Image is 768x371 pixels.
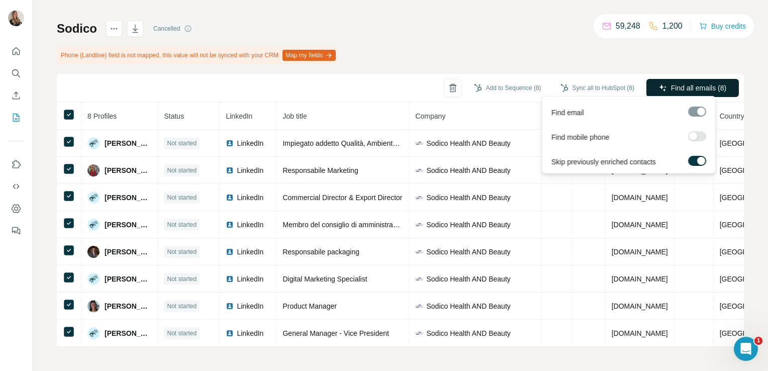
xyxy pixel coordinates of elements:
[426,328,510,338] span: Sodico Health AND Beauty
[426,220,510,230] span: Sodico Health AND Beauty
[105,274,151,284] span: [PERSON_NAME]
[167,247,197,256] span: Not started
[426,193,510,203] span: Sodico Health AND Beauty
[150,23,195,35] div: Cancelled
[105,301,151,311] span: [PERSON_NAME]
[226,139,234,147] img: LinkedIn logo
[237,247,263,257] span: LinkedIn
[105,220,151,230] span: [PERSON_NAME]
[8,200,24,218] button: Dashboard
[226,302,234,310] img: LinkedIn logo
[282,50,336,61] button: Map my fields
[415,329,423,337] img: company-logo
[616,20,640,32] p: 59,248
[415,248,423,256] img: company-logo
[237,220,263,230] span: LinkedIn
[699,19,746,33] button: Buy credits
[612,194,668,202] span: [DOMAIN_NAME]
[57,47,338,64] div: Phone (Landline) field is not mapped, this value will not be synced with your CRM
[167,302,197,311] span: Not started
[226,248,234,256] img: LinkedIn logo
[8,64,24,82] button: Search
[8,86,24,105] button: Enrich CSV
[87,246,100,258] img: Avatar
[237,193,263,203] span: LinkedIn
[662,20,683,32] p: 1,200
[8,10,24,26] img: Avatar
[415,275,423,283] img: company-logo
[415,194,423,202] img: company-logo
[226,112,252,120] span: LinkedIn
[87,192,100,204] img: Avatar
[237,328,263,338] span: LinkedIn
[167,220,197,229] span: Not started
[226,194,234,202] img: LinkedIn logo
[282,302,336,310] span: Product Manager
[426,165,510,175] span: Sodico Health AND Beauty
[282,275,367,283] span: Digital Marketing Specialist
[8,177,24,196] button: Use Surfe API
[426,247,510,257] span: Sodico Health AND Beauty
[415,221,423,229] img: company-logo
[282,112,307,120] span: Job title
[282,139,435,147] span: Impiegato addetto Qualità, Ambiente e Sicurezza
[106,21,122,37] button: actions
[226,329,234,337] img: LinkedIn logo
[237,165,263,175] span: LinkedIn
[612,248,668,256] span: [DOMAIN_NAME]
[551,157,656,167] span: Skip previously enriched contacts
[415,166,423,174] img: company-logo
[105,165,151,175] span: [PERSON_NAME]
[671,83,726,93] span: Find all emails (8)
[105,193,151,203] span: [PERSON_NAME]
[467,80,548,96] button: Add to Sequence (8)
[87,219,100,231] img: Avatar
[415,139,423,147] img: company-logo
[226,221,234,229] img: LinkedIn logo
[553,80,641,96] button: Sync all to HubSpot (8)
[87,137,100,149] img: Avatar
[551,132,609,142] span: Find mobile phone
[415,302,423,310] img: company-logo
[612,302,668,310] span: [DOMAIN_NAME]
[426,274,510,284] span: Sodico Health AND Beauty
[87,273,100,285] img: Avatar
[8,42,24,60] button: Quick start
[167,193,197,202] span: Not started
[426,138,510,148] span: Sodico Health AND Beauty
[237,138,263,148] span: LinkedIn
[87,327,100,339] img: Avatar
[105,247,151,257] span: [PERSON_NAME]
[226,275,234,283] img: LinkedIn logo
[282,221,410,229] span: Membro del consiglio di amministrazione
[551,108,584,118] span: Find email
[226,166,234,174] img: LinkedIn logo
[8,155,24,173] button: Use Surfe on LinkedIn
[612,166,668,174] span: [DOMAIN_NAME]
[167,329,197,338] span: Not started
[282,329,389,337] span: General Manager - Vice President
[105,328,151,338] span: [PERSON_NAME]
[237,301,263,311] span: LinkedIn
[8,222,24,240] button: Feedback
[282,166,358,174] span: Responsabile Marketing
[282,248,359,256] span: Responsabile packaging
[167,274,197,284] span: Not started
[612,275,668,283] span: [DOMAIN_NAME]
[282,194,402,202] span: Commercial Director & Export Director
[415,112,445,120] span: Company
[734,337,758,361] iframe: Intercom live chat
[167,166,197,175] span: Not started
[237,274,263,284] span: LinkedIn
[646,79,739,97] button: Find all emails (8)
[57,21,97,37] h1: Sodico
[720,112,744,120] span: Country
[105,138,151,148] span: [PERSON_NAME]
[612,329,668,337] span: [DOMAIN_NAME]
[87,300,100,312] img: Avatar
[164,112,184,120] span: Status
[87,112,117,120] span: 8 Profiles
[87,164,100,176] img: Avatar
[8,109,24,127] button: My lists
[612,221,668,229] span: [DOMAIN_NAME]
